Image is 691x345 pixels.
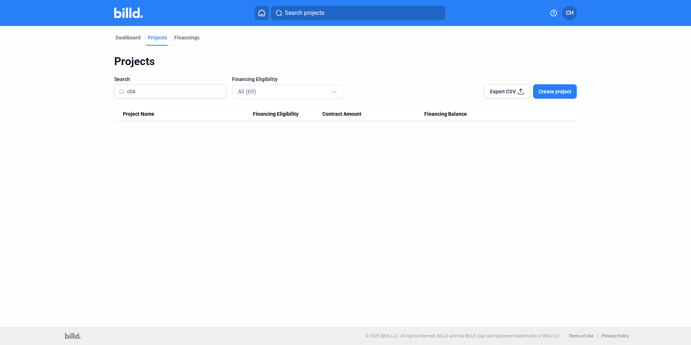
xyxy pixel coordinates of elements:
[597,333,598,338] p: |
[253,111,299,118] span: Financing Eligibility
[123,111,154,118] span: Project Name
[285,9,324,17] span: Search projects
[484,84,530,99] button: Export CSV
[148,34,167,41] div: Projects
[365,333,561,338] p: © 2025 Billd, LLC. All rights reserved. BILLD and the BILLD logo are registered trademarks of Bil...
[424,111,467,118] span: Financing Balance
[602,333,629,338] b: Privacy Policy
[271,6,445,20] button: Search projects
[238,88,256,95] mat-select-trigger: All (69)
[123,111,253,118] div: Project Name
[533,84,577,99] button: Create project
[568,333,593,338] b: Terms of Use
[322,111,424,118] div: Contract Amount
[114,8,143,18] img: Billd Company Logo
[116,34,141,41] div: Dashboard
[114,76,130,83] span: Search
[424,111,526,118] div: Financing Balance
[490,88,516,95] span: Export CSV
[174,34,199,41] div: Financings
[232,76,278,83] span: Financing Eligibility
[322,111,361,118] span: Contract Amount
[114,55,577,68] div: Projects
[566,9,574,17] span: CH
[65,333,81,339] img: logo
[538,88,571,95] span: Create project
[562,6,577,20] button: CH
[253,111,322,118] div: Financing Eligibility
[127,84,222,99] input: Search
